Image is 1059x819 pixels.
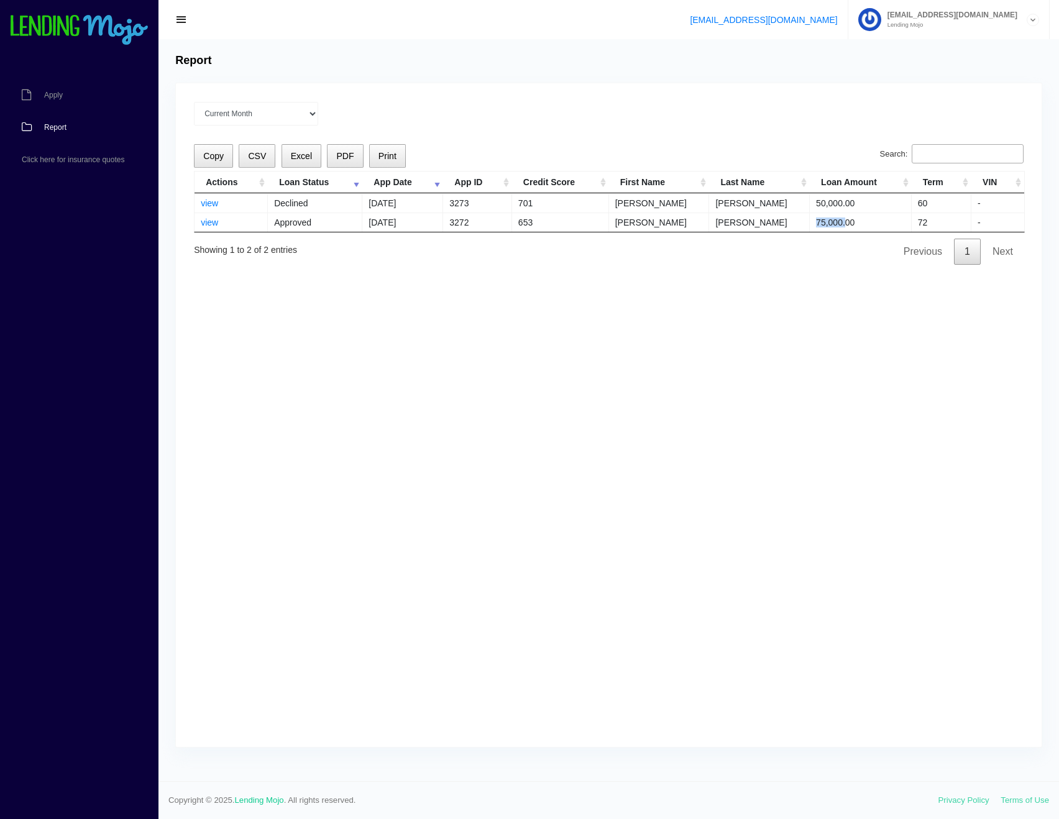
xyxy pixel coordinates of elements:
td: [PERSON_NAME] [609,193,710,213]
input: Search: [912,144,1024,164]
a: Terms of Use [1001,795,1049,805]
th: First Name: activate to sort column ascending [609,172,710,193]
span: Apply [44,91,63,99]
a: 1 [954,239,981,265]
td: 653 [512,213,609,232]
td: 75,000.00 [810,213,912,232]
td: 60 [912,193,971,213]
span: CSV [248,151,266,161]
td: [DATE] [362,213,443,232]
a: view [201,217,218,227]
span: PDF [336,151,354,161]
div: Showing 1 to 2 of 2 entries [194,236,297,257]
span: Click here for insurance quotes [22,156,124,163]
small: Lending Mojo [881,22,1017,28]
th: App Date: activate to sort column ascending [362,172,443,193]
td: - [971,213,1024,232]
td: 701 [512,193,609,213]
th: Loan Status: activate to sort column ascending [268,172,362,193]
td: - [971,193,1024,213]
a: Next [982,239,1024,265]
td: 72 [912,213,971,232]
td: [PERSON_NAME] [609,213,710,232]
span: Excel [291,151,312,161]
button: Excel [282,144,322,168]
a: [EMAIL_ADDRESS][DOMAIN_NAME] [690,15,837,25]
th: VIN: activate to sort column ascending [971,172,1024,193]
th: Loan Amount: activate to sort column ascending [810,172,912,193]
a: Previous [893,239,953,265]
img: Profile image [858,8,881,31]
td: [DATE] [362,193,443,213]
span: Copyright © 2025. . All rights reserved. [168,794,938,807]
a: Privacy Policy [938,795,989,805]
td: [PERSON_NAME] [709,213,810,232]
td: Approved [268,213,362,232]
th: App ID: activate to sort column ascending [443,172,512,193]
th: Credit Score: activate to sort column ascending [512,172,609,193]
span: Report [44,124,66,131]
h4: Report [175,54,211,68]
button: Print [369,144,406,168]
button: Copy [194,144,233,168]
th: Last Name: activate to sort column ascending [709,172,810,193]
th: Actions: activate to sort column ascending [195,172,268,193]
span: [EMAIL_ADDRESS][DOMAIN_NAME] [881,11,1017,19]
button: CSV [239,144,275,168]
a: Lending Mojo [235,795,284,805]
td: 3272 [443,213,512,232]
span: Print [378,151,397,161]
button: PDF [327,144,363,168]
td: 50,000.00 [810,193,912,213]
img: logo-small.png [9,15,149,46]
label: Search: [880,144,1024,164]
td: Declined [268,193,362,213]
span: Copy [203,151,224,161]
a: view [201,198,218,208]
td: 3273 [443,193,512,213]
td: [PERSON_NAME] [709,193,810,213]
th: Term: activate to sort column ascending [912,172,971,193]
